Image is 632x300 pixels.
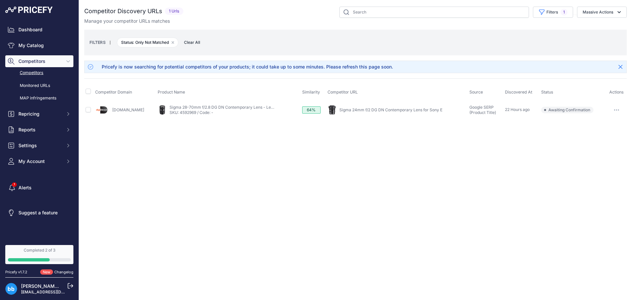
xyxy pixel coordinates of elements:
[5,24,73,237] nav: Sidebar
[561,9,567,15] span: 1
[18,142,62,149] span: Settings
[21,289,90,294] a: [EMAIL_ADDRESS][DOMAIN_NAME]
[5,245,73,264] a: Completed 2 of 3
[339,107,442,112] a: Sigma 24mm f/2 DG DN Contemporary Lens for Sony E
[339,7,529,18] input: Search
[158,90,185,95] span: Product Name
[117,38,178,47] span: Status: Only Not Matched
[5,80,73,92] a: Monitored URLs
[106,41,115,44] small: |
[170,110,213,115] a: SKU: 4592969 / Code: -
[5,140,73,151] button: Settings
[90,40,106,45] small: FILTERS
[5,67,73,79] a: Competitors
[165,8,183,15] span: 1 Urls
[5,24,73,36] a: Dashboard
[18,111,62,117] span: Repricing
[615,62,626,72] button: Close
[5,55,73,67] button: Competitors
[84,18,170,24] p: Manage your competitor URLs matches
[577,7,627,18] button: Massive Actions
[18,126,62,133] span: Reports
[5,124,73,136] button: Reports
[84,7,162,16] h2: Competitor Discovery URLs
[5,40,73,51] a: My Catalog
[302,106,321,114] div: 64%
[5,207,73,219] a: Suggest a feature
[112,107,144,112] a: [DOMAIN_NAME]
[541,107,593,113] span: Awaiting Confirmation
[5,269,27,275] div: Pricefy v1.7.2
[18,58,62,65] span: Competitors
[609,90,624,95] span: Actions
[102,64,393,70] div: Pricefy is now searching for potential competitors of your products; it could take up to some min...
[5,108,73,120] button: Repricing
[5,7,53,13] img: Pricefy Logo
[505,90,532,95] span: Discovered At
[505,107,530,112] span: 22 Hours ago
[469,90,483,95] span: Source
[302,90,320,95] span: Similarity
[533,7,573,18] button: Filters1
[170,105,293,110] a: Sigma 28-70mm f/2.8 DG DN Contemporary Lens - Leica L-Mount
[469,105,496,115] span: Google SERP (Product Title)
[181,39,203,46] button: Clear All
[8,248,71,253] div: Completed 2 of 3
[5,155,73,167] button: My Account
[18,158,62,165] span: My Account
[541,90,553,95] span: Status
[54,270,73,274] a: Changelog
[21,283,98,289] a: [PERSON_NAME] [PERSON_NAME]
[328,90,358,95] span: Competitor URL
[95,90,132,95] span: Competitor Domain
[5,93,73,104] a: MAP infringements
[40,269,53,275] span: New
[5,182,73,194] a: Alerts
